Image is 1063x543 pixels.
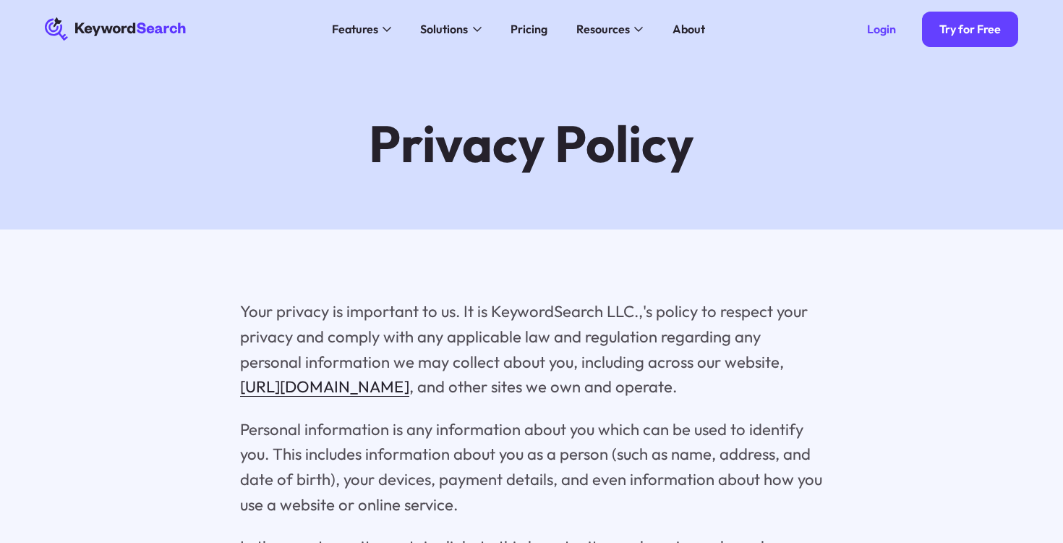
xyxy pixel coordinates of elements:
div: Resources [576,20,630,38]
div: Pricing [511,20,547,38]
a: Login [849,12,913,46]
p: Personal information is any information about you which can be used to identify you. This include... [240,417,823,517]
div: About [673,20,705,38]
div: Features [332,20,378,38]
a: Pricing [502,17,556,41]
a: [URL][DOMAIN_NAME] [240,376,409,397]
div: Try for Free [939,22,1001,36]
a: About [664,17,714,41]
div: Login [867,22,896,36]
p: Your privacy is important to us. It is KeywordSearch LLC.,'s policy to respect your privacy and c... [240,299,823,399]
h1: Privacy Policy [369,117,694,171]
a: Try for Free [922,12,1018,46]
div: Solutions [420,20,468,38]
